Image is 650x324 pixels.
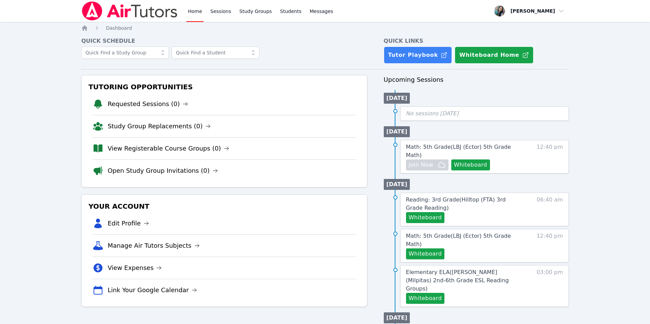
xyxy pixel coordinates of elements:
nav: Breadcrumb [81,25,569,31]
button: Whiteboard [451,159,490,170]
span: Math: 5th Grade ( LBJ (Ector) 5th Grade Math ) [406,233,511,247]
span: Math: 5th Grade ( LBJ (Ector) 5th Grade Math ) [406,144,511,158]
button: Whiteboard [406,212,445,223]
span: No sessions [DATE] [406,110,459,117]
span: 12:40 pm [537,143,563,170]
a: Link Your Google Calendar [108,285,197,295]
h4: Quick Schedule [81,37,367,45]
span: 12:40 pm [537,232,563,259]
a: Edit Profile [108,219,149,228]
button: Whiteboard [406,293,445,304]
a: Tutor Playbook [384,47,452,64]
a: View Registerable Course Groups (0) [108,144,229,153]
span: Messages [310,8,333,15]
span: Join Now [409,161,433,169]
h3: Tutoring Opportunities [87,81,361,93]
a: Math: 5th Grade(LBJ (Ector) 5th Grade Math) [406,232,524,248]
span: Dashboard [106,25,132,31]
input: Quick Find a Student [172,47,259,59]
button: Whiteboard Home [455,47,533,64]
span: Elementary ELA ( [PERSON_NAME] (Milpitas) 2nd-6th Grade ESL Reading Groups ) [406,269,509,292]
h3: Upcoming Sessions [384,75,569,85]
li: [DATE] [384,93,410,104]
li: [DATE] [384,312,410,323]
h3: Your Account [87,200,361,212]
a: Manage Air Tutors Subjects [108,241,200,250]
li: [DATE] [384,126,410,137]
button: Join Now [406,159,449,170]
a: Open Study Group Invitations (0) [108,166,218,176]
a: Requested Sessions (0) [108,99,188,109]
a: Elementary ELA([PERSON_NAME] (Milpitas) 2nd-6th Grade ESL Reading Groups) [406,268,524,293]
input: Quick Find a Study Group [81,47,169,59]
button: Whiteboard [406,248,445,259]
span: Reading: 3rd Grade ( Hilltop (FTA) 3rd Grade Reading ) [406,196,506,211]
span: 06:40 am [537,196,563,223]
a: View Expenses [108,263,162,273]
li: [DATE] [384,179,410,190]
h4: Quick Links [384,37,569,45]
a: Dashboard [106,25,132,31]
a: Study Group Replacements (0) [108,121,211,131]
img: Air Tutors [81,1,178,21]
a: Reading: 3rd Grade(Hilltop (FTA) 3rd Grade Reading) [406,196,524,212]
a: Math: 5th Grade(LBJ (Ector) 5th Grade Math) [406,143,524,159]
span: 03:00 pm [537,268,563,304]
